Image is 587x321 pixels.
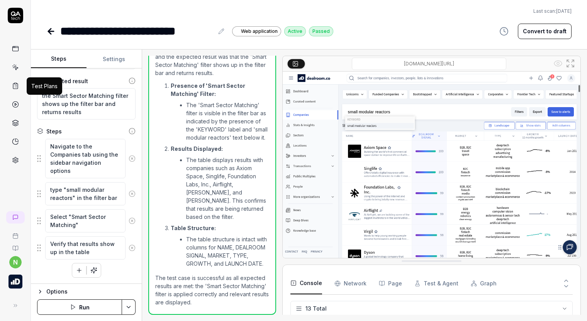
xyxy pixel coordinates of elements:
[37,182,136,206] div: Suggestions
[31,82,58,90] div: Test Plans
[564,57,577,70] button: Open in full screen
[171,145,223,152] strong: Results Displayed:
[37,236,136,260] div: Suggestions
[283,72,580,258] img: Screenshot
[533,8,572,15] button: Last scan:[DATE]
[556,8,572,14] time: [DATE]
[126,240,138,256] button: Remove step
[3,227,27,239] a: Book a call with us
[37,209,136,233] div: Suggestions
[8,275,22,289] img: Dealroom.co B.V. Logo
[46,127,62,135] div: Steps
[6,211,25,224] a: New conversation
[126,186,138,201] button: Remove step
[186,156,269,221] li: The table displays results with companies such as Axiom Space, Singlife, Foundation Labs, Inc., A...
[155,36,269,77] p: The test case goal was to use the 'Smart Sector Matching' filter in the companies tab, and the ex...
[46,77,88,85] div: Expected result
[495,24,513,39] button: View version history
[241,28,278,35] span: Web application
[3,239,27,251] a: Documentation
[3,268,27,290] button: Dealroom.co B.V. Logo
[533,8,572,15] span: Last scan:
[552,57,564,70] button: Show all interative elements
[87,50,142,68] button: Settings
[37,299,122,315] button: Run
[9,256,22,268] button: n
[37,138,136,179] div: Suggestions
[309,26,333,36] div: Passed
[186,101,269,142] li: The 'Smart Sector Matching' filter is visible in the filter bar as indicated by the presence of t...
[290,273,322,294] button: Console
[284,26,306,36] div: Active
[379,273,402,294] button: Page
[126,151,138,166] button: Remove step
[471,273,497,294] button: Graph
[31,50,87,68] button: Steps
[232,26,281,36] a: Web application
[37,287,136,296] button: Options
[171,225,216,231] strong: Table Structure:
[46,287,136,296] div: Options
[155,274,269,306] p: The test case is successful as all expected results are met: the 'Smart Sector Matching' filter i...
[171,82,245,97] strong: Presence of 'Smart Sector Matching' Filter:
[414,273,458,294] button: Test & Agent
[186,235,269,268] li: The table structure is intact with columns for NAME, DEALROOM SIGNAL, MARKET, TYPE, GROWTH, and L...
[518,24,572,39] button: Convert to draft
[126,213,138,229] button: Remove step
[334,273,366,294] button: Network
